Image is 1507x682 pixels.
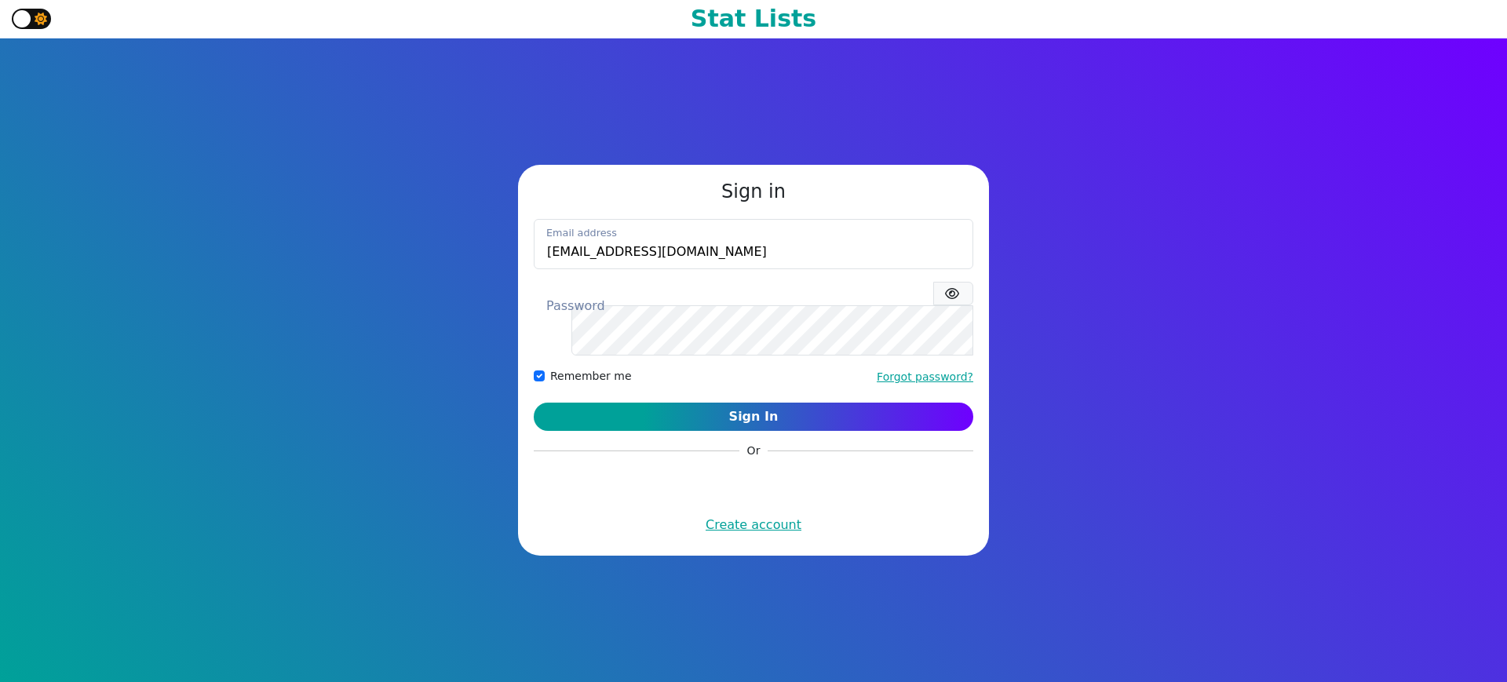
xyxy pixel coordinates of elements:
[677,466,830,501] iframe: Sign in with Google Button
[691,5,816,33] h1: Stat Lists
[550,368,632,385] label: Remember me
[534,181,973,203] h3: Sign in
[534,403,973,431] button: Sign In
[877,370,973,383] a: Forgot password?
[739,443,768,459] span: Or
[706,517,801,532] a: Create account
